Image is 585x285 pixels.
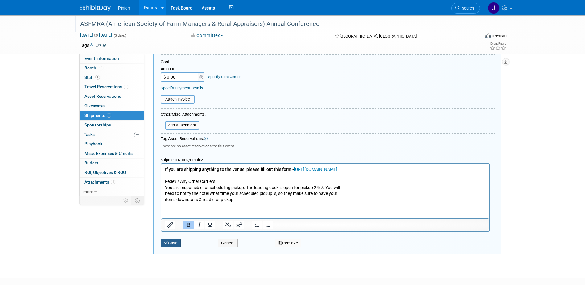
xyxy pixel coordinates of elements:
[161,112,206,119] div: Other/Misc. Attachments:
[183,221,194,229] button: Bold
[80,32,112,38] span: [DATE] [DATE]
[275,239,302,247] button: Remove
[80,111,144,120] a: Shipments1
[84,94,121,99] span: Asset Reservations
[93,33,99,38] span: to
[80,92,144,101] a: Asset Reservations
[84,113,111,118] span: Shipments
[84,160,98,165] span: Budget
[218,239,238,247] button: Cancel
[80,130,144,139] a: Tasks
[490,42,506,45] div: Event Rating
[194,221,204,229] button: Italic
[485,33,491,38] img: Format-Inperson.png
[80,159,144,168] a: Budget
[252,221,262,229] button: Numbered list
[83,189,93,194] span: more
[443,32,507,41] div: Event Format
[208,75,241,79] a: Specify Cost Center
[80,139,144,149] a: Playbook
[161,155,490,163] div: Shipment Notes/Details:
[99,66,102,69] i: Booth reservation complete
[84,122,111,127] span: Sponsorships
[492,33,507,38] div: In-Person
[84,103,105,108] span: Giveaways
[80,178,144,187] a: Attachments4
[189,32,225,39] button: Committed
[80,64,144,73] a: Booth
[96,43,106,48] a: Edit
[107,113,111,118] span: 1
[84,132,95,137] span: Tasks
[488,2,500,14] img: Jennifer Plumisto
[80,73,144,82] a: Staff1
[84,170,126,175] span: ROI, Objectives & ROO
[80,168,144,177] a: ROI, Objectives & ROO
[80,149,144,158] a: Misc. Expenses & Credits
[161,86,203,90] a: Specify Payment Details
[80,82,144,92] a: Travel Reservations1
[95,75,100,80] span: 1
[80,101,144,111] a: Giveaways
[111,180,115,184] span: 4
[80,121,144,130] a: Sponsorships
[161,142,495,149] div: There are no asset reservations for this event.
[84,65,103,70] span: Booth
[124,85,128,89] span: 1
[161,136,495,142] div: Tag Asset Reservations:
[80,54,144,63] a: Event Information
[84,151,133,156] span: Misc. Expenses & Credits
[131,196,144,204] td: Toggle Event Tabs
[78,19,471,30] div: ASFMRA (American Society of Farm Managers & Rural Appraisers) Annual Conference
[161,59,495,65] div: Cost:
[340,34,417,39] span: [GEOGRAPHIC_DATA], [GEOGRAPHIC_DATA]
[113,34,126,38] span: (3 days)
[84,141,102,146] span: Playbook
[121,196,131,204] td: Personalize Event Tab Strip
[80,187,144,196] a: more
[205,221,215,229] button: Underline
[84,75,100,80] span: Staff
[84,180,115,184] span: Attachments
[118,6,130,10] span: Pinion
[80,42,106,48] td: Tags
[234,221,244,229] button: Superscript
[161,66,205,72] div: Amount
[263,221,273,229] button: Bullet list
[460,6,474,10] span: Search
[161,239,181,247] button: Save
[165,221,175,229] button: Insert/edit link
[84,84,128,89] span: Travel Reservations
[223,221,233,229] button: Subscript
[84,56,119,61] span: Event Information
[80,5,111,11] img: ExhibitDay
[161,164,489,218] iframe: Rich Text Area
[451,3,480,14] a: Search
